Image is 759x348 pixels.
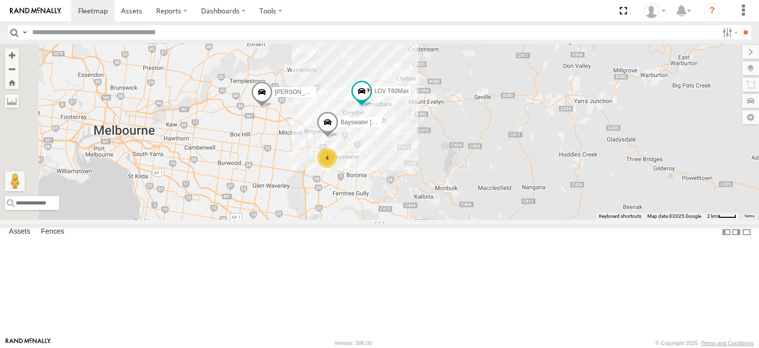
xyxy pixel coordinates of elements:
button: Keyboard shortcuts [599,213,641,220]
button: Zoom in [5,49,19,62]
label: Dock Summary Table to the Right [731,225,741,239]
a: Visit our Website [5,338,51,348]
button: Zoom Home [5,76,19,89]
label: Dock Summary Table to the Left [721,225,731,239]
label: Search Filter Options [718,25,740,40]
button: Map Scale: 2 km per 33 pixels [704,213,739,220]
label: Search Query [21,25,29,40]
span: Bayswater [PERSON_NAME] [340,119,419,126]
span: 2 km [707,213,718,219]
button: Drag Pegman onto the map to open Street View [5,171,25,191]
span: LDV T60Max [375,88,409,95]
span: [PERSON_NAME] [275,89,324,96]
div: © Copyright 2025 - [655,340,754,346]
a: Terms [744,214,755,218]
div: 4 [317,148,337,168]
label: Assets [4,225,35,239]
img: rand-logo.svg [10,7,61,14]
button: Zoom out [5,62,19,76]
div: Version: 306.00 [335,340,372,346]
a: Terms and Conditions [701,340,754,346]
label: Hide Summary Table [742,225,752,239]
span: Map data ©2025 Google [647,213,701,219]
label: Map Settings [742,110,759,124]
label: Fences [36,225,69,239]
label: Measure [5,94,19,108]
div: Shaun Desmond [640,3,669,18]
i: ? [704,3,720,19]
